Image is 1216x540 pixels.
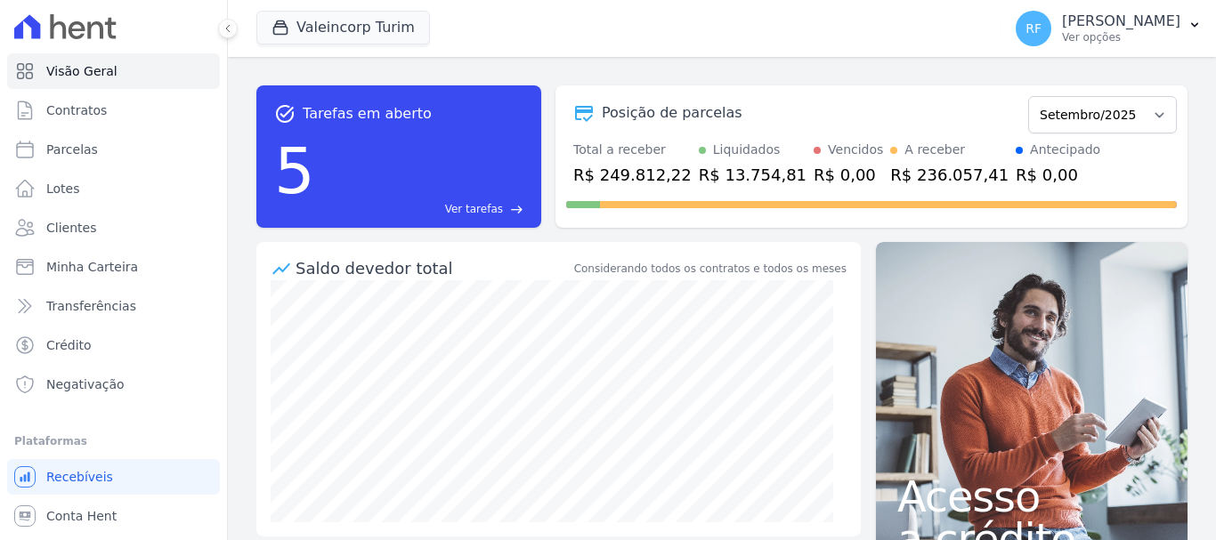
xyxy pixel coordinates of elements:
div: A receber [904,141,965,159]
a: Parcelas [7,132,220,167]
span: Crédito [46,336,92,354]
span: Clientes [46,219,96,237]
span: Visão Geral [46,62,118,80]
div: Posição de parcelas [602,102,742,124]
span: Lotes [46,180,80,197]
span: Negativação [46,375,125,393]
a: Conta Hent [7,498,220,534]
span: RF [1025,22,1042,35]
p: [PERSON_NAME] [1062,12,1180,30]
a: Negativação [7,367,220,402]
span: Tarefas em aberto [303,103,432,125]
span: Conta Hent [46,507,117,525]
p: Ver opções [1062,30,1180,44]
div: 5 [274,125,315,217]
button: Valeincorp Turim [256,11,430,44]
span: Acesso [897,475,1166,518]
div: R$ 0,00 [814,163,883,187]
span: east [510,203,523,216]
div: Considerando todos os contratos e todos os meses [574,261,847,277]
a: Visão Geral [7,53,220,89]
span: Minha Carteira [46,258,138,276]
button: RF [PERSON_NAME] Ver opções [1001,4,1216,53]
span: Contratos [46,101,107,119]
div: Plataformas [14,431,213,452]
div: R$ 236.057,41 [890,163,1009,187]
div: R$ 13.754,81 [699,163,807,187]
a: Ver tarefas east [322,201,523,217]
div: Saldo devedor total [296,256,571,280]
div: Liquidados [713,141,781,159]
div: Antecipado [1030,141,1100,159]
a: Crédito [7,327,220,363]
a: Contratos [7,93,220,128]
span: Ver tarefas [445,201,503,217]
div: Vencidos [828,141,883,159]
a: Recebíveis [7,459,220,495]
div: R$ 0,00 [1016,163,1100,187]
span: Parcelas [46,141,98,158]
div: Total a receber [573,141,692,159]
span: Transferências [46,297,136,315]
a: Transferências [7,288,220,324]
a: Lotes [7,171,220,206]
a: Minha Carteira [7,249,220,285]
span: task_alt [274,103,296,125]
a: Clientes [7,210,220,246]
span: Recebíveis [46,468,113,486]
div: R$ 249.812,22 [573,163,692,187]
